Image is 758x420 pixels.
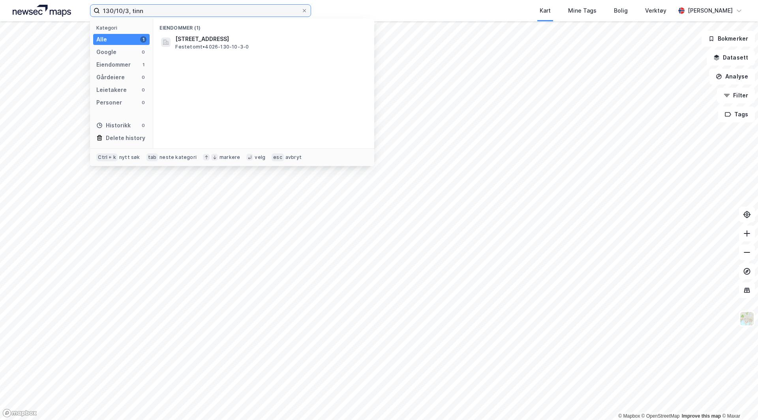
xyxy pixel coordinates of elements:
[255,154,265,161] div: velg
[272,153,284,161] div: esc
[119,154,140,161] div: nytt søk
[718,106,755,122] button: Tags
[719,382,758,420] div: Kontrollprogram for chat
[739,311,754,326] img: Z
[96,60,131,69] div: Eiendommer
[719,382,758,420] iframe: Chat Widget
[688,6,733,15] div: [PERSON_NAME]
[568,6,597,15] div: Mine Tags
[175,44,249,50] span: Festetomt • 4026-130-10-3-0
[285,154,302,161] div: avbryt
[702,31,755,47] button: Bokmerker
[175,34,365,44] span: [STREET_ADDRESS]
[140,87,146,93] div: 0
[682,413,721,419] a: Improve this map
[709,69,755,84] button: Analyse
[618,413,640,419] a: Mapbox
[614,6,628,15] div: Bolig
[159,154,197,161] div: neste kategori
[96,85,127,95] div: Leietakere
[540,6,551,15] div: Kart
[140,62,146,68] div: 1
[146,153,158,161] div: tab
[96,35,107,44] div: Alle
[106,133,145,143] div: Delete history
[645,6,666,15] div: Verktøy
[100,5,301,17] input: Søk på adresse, matrikkel, gårdeiere, leietakere eller personer
[96,25,150,31] div: Kategori
[96,98,122,107] div: Personer
[140,99,146,106] div: 0
[707,50,755,65] button: Datasett
[96,153,118,161] div: Ctrl + k
[2,409,37,418] a: Mapbox homepage
[96,73,125,82] div: Gårdeiere
[140,122,146,129] div: 0
[96,121,131,130] div: Historikk
[642,413,680,419] a: OpenStreetMap
[140,36,146,43] div: 1
[140,74,146,80] div: 0
[717,88,755,103] button: Filter
[13,5,71,17] img: logo.a4113a55bc3d86da70a041830d287a7e.svg
[96,47,116,57] div: Google
[140,49,146,55] div: 0
[220,154,240,161] div: markere
[153,19,374,33] div: Eiendommer (1)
